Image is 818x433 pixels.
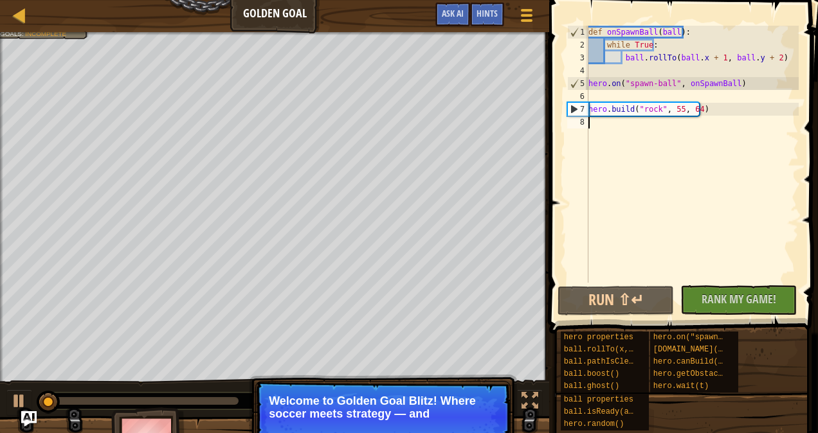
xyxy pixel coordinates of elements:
button: Run ⇧↵ [558,286,674,315]
p: Welcome to Golden Goal Blitz! Where soccer meets strategy — and [269,394,497,420]
div: 6 [567,90,588,103]
span: ball.ghost() [564,382,619,391]
span: Incomplete [25,30,66,37]
span: Ask AI [442,7,464,19]
div: 3 [567,51,588,64]
div: 2 [567,39,588,51]
div: 1 [568,26,588,39]
button: Ask AI [21,411,37,427]
span: hero.on("spawn-ball", f) [653,333,765,342]
span: : [22,30,25,37]
button: Ask AI [435,3,470,26]
span: Hints [477,7,498,19]
button: Ctrl + P: Play [6,389,32,416]
span: ball.boost() [564,369,619,378]
span: hero.getObstacleAt(x, y) [653,369,765,378]
span: hero.canBuild(x, y) [653,357,741,366]
span: hero.random() [564,420,624,429]
span: [DOMAIN_NAME](type, x, y) [653,345,769,354]
span: ball properties [564,395,633,404]
span: ball.isReady(ability) [564,407,661,416]
div: 5 [568,77,588,90]
div: 7 [568,103,588,116]
span: hero.wait(t) [653,382,709,391]
span: Rank My Game! [702,291,776,307]
button: Toggle fullscreen [517,389,543,416]
button: Rank My Game! [680,285,797,315]
span: ball.pathIsClear(x, y) [564,357,666,366]
span: ball.rollTo(x, y) [564,345,642,354]
span: hero properties [564,333,633,342]
div: 4 [567,64,588,77]
button: Show game menu [511,3,543,33]
div: 8 [567,116,588,128]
